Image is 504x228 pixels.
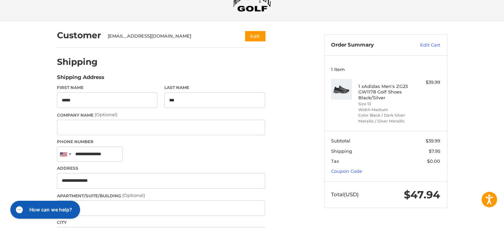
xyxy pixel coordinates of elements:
[57,73,104,85] legend: Shipping Address
[122,192,145,198] small: (Optional)
[358,107,411,113] li: Width Medium
[57,111,265,118] label: Company Name
[429,148,440,154] span: $7.95
[404,188,440,201] span: $47.94
[358,101,411,107] li: Size 13
[331,158,339,164] span: Tax
[57,147,73,162] div: United States: +1
[358,112,411,124] li: Color Black / Dark Silver Metallic / Silver Metallic
[413,79,440,86] div: $39.99
[108,33,232,40] div: [EMAIL_ADDRESS][DOMAIN_NAME]
[331,191,359,198] span: Total (USD)
[331,148,352,154] span: Shipping
[405,42,440,49] a: Edit Cart
[331,67,440,72] h3: 1 Item
[358,83,411,100] h4: 1 x Adidas Men's ZG23 GW1178 Golf Shoes Black/Silver
[95,112,117,117] small: (Optional)
[57,192,265,199] label: Apartment/Suite/Building
[57,30,101,41] h2: Customer
[427,158,440,164] span: $0.00
[7,198,82,221] iframe: Gorgias live chat messenger
[426,138,440,143] span: $39.99
[245,31,265,41] button: Edit
[331,42,405,49] h3: Order Summary
[331,138,350,143] span: Subtotal
[57,219,265,226] label: City
[57,139,265,145] label: Phone Number
[331,168,362,174] a: Coupon Code
[57,57,98,67] h2: Shipping
[57,85,158,91] label: First Name
[57,165,265,171] label: Address
[164,85,265,91] label: Last Name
